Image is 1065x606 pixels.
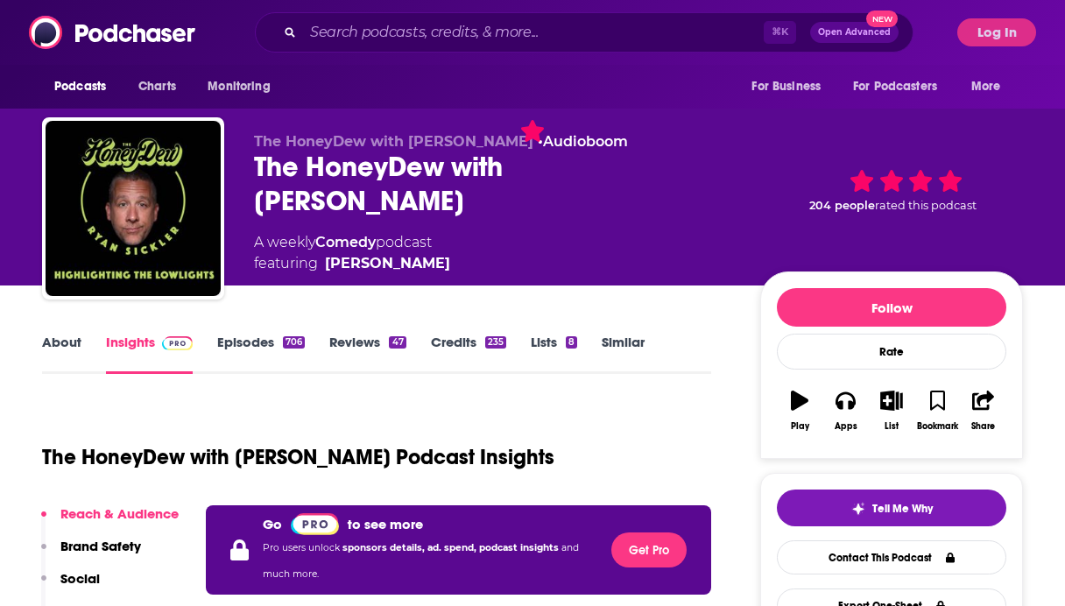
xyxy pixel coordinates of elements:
[777,540,1006,574] a: Contact This Podcast
[777,490,1006,526] button: tell me why sparkleTell Me Why
[54,74,106,99] span: Podcasts
[60,570,100,587] p: Social
[751,74,821,99] span: For Business
[971,421,995,432] div: Share
[127,70,187,103] a: Charts
[914,379,960,442] button: Bookmark
[263,535,597,588] p: Pro users unlock and much more.
[485,336,506,349] div: 235
[822,379,868,442] button: Apps
[842,70,963,103] button: open menu
[41,505,179,538] button: Reach & Audience
[303,18,764,46] input: Search podcasts, credits, & more...
[764,21,796,44] span: ⌘ K
[777,288,1006,327] button: Follow
[325,253,450,274] a: [PERSON_NAME]
[872,502,933,516] span: Tell Me Why
[60,505,179,522] p: Reach & Audience
[853,74,937,99] span: For Podcasters
[810,22,899,43] button: Open AdvancedNew
[971,74,1001,99] span: More
[315,234,376,250] a: Comedy
[283,336,305,349] div: 706
[791,421,809,432] div: Play
[291,512,339,535] a: Pro website
[29,16,197,49] img: Podchaser - Follow, Share and Rate Podcasts
[254,133,533,150] span: The HoneyDew with [PERSON_NAME]
[41,538,141,570] button: Brand Safety
[818,28,891,37] span: Open Advanced
[41,570,100,602] button: Social
[254,232,450,274] div: A weekly podcast
[208,74,270,99] span: Monitoring
[348,516,423,532] p: to see more
[531,334,577,374] a: Lists8
[869,379,914,442] button: List
[777,379,822,442] button: Play
[760,133,1023,243] div: 204 peoplerated this podcast
[329,334,406,374] a: Reviews47
[42,334,81,374] a: About
[959,70,1023,103] button: open menu
[60,538,141,554] p: Brand Safety
[217,334,305,374] a: Episodes706
[809,199,875,212] span: 204 people
[602,334,645,374] a: Similar
[611,532,687,567] button: Get Pro
[851,502,865,516] img: tell me why sparkle
[566,336,577,349] div: 8
[389,336,406,349] div: 47
[957,18,1036,46] button: Log In
[255,12,913,53] div: Search podcasts, credits, & more...
[885,421,899,432] div: List
[866,11,898,27] span: New
[263,516,282,532] p: Go
[875,199,977,212] span: rated this podcast
[835,421,857,432] div: Apps
[106,334,193,374] a: InsightsPodchaser Pro
[739,70,843,103] button: open menu
[342,542,561,553] span: sponsors details, ad. spend, podcast insights
[917,421,958,432] div: Bookmark
[138,74,176,99] span: Charts
[961,379,1006,442] button: Share
[195,70,293,103] button: open menu
[162,336,193,350] img: Podchaser Pro
[42,444,554,470] h1: The HoneyDew with [PERSON_NAME] Podcast Insights
[291,513,339,535] img: Podchaser Pro
[42,70,129,103] button: open menu
[431,334,506,374] a: Credits235
[46,121,221,296] img: The HoneyDew with Ryan Sickler
[777,334,1006,370] div: Rate
[254,253,450,274] span: featuring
